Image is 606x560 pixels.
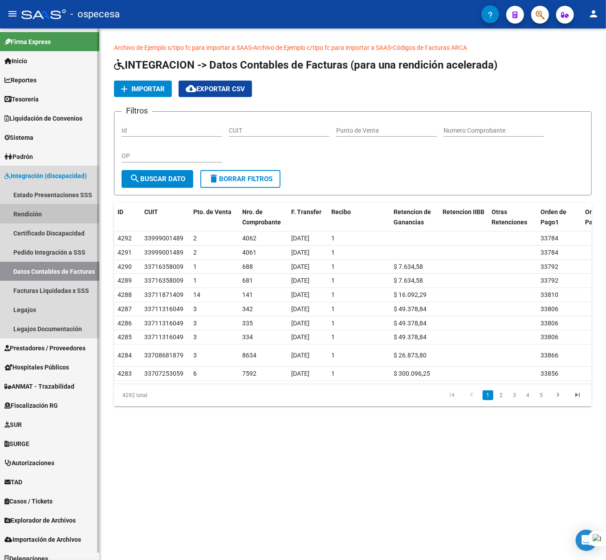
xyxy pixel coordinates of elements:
span: Importación de Archivos [4,535,81,544]
span: 335 [242,320,253,327]
span: 4061 [242,249,256,256]
span: 33711316049 [144,320,183,327]
span: Otras Retenciones [492,208,527,226]
span: INTEGRACION -> Datos Contables de Facturas (para una rendición acelerada) [114,59,497,71]
span: 6 [193,370,197,377]
span: Pto. de Venta [193,208,232,215]
span: Borrar Filtros [208,175,272,183]
span: 14 [193,291,200,298]
span: 3 [193,333,197,341]
span: 4285 [118,333,132,341]
a: go to last page [569,390,586,400]
span: 33866 [541,352,558,359]
span: 33716358009 [144,263,183,270]
li: page 2 [495,388,508,403]
span: 342 [242,305,253,312]
datatable-header-cell: Nro. de Comprobante [239,203,288,232]
span: 1 [331,370,335,377]
datatable-header-cell: Orden de Pago1 [537,203,582,232]
span: Prestadores / Proveedores [4,343,85,353]
button: Buscar Dato [122,170,193,188]
li: page 1 [481,388,495,403]
span: Integración (discapacidad) [4,171,87,181]
span: Fiscalización RG [4,401,58,410]
span: ID [118,208,123,215]
span: 33792 [541,263,558,270]
span: $ 49.378,84 [394,305,427,312]
span: 3 [193,305,197,312]
span: Retencion IIBB [443,208,484,215]
span: 1 [331,291,335,298]
span: ANMAT - Trazabilidad [4,381,74,391]
span: [DATE] [291,333,309,341]
span: 7592 [242,370,256,377]
span: 2 [193,249,197,256]
span: $ 7.634,58 [394,263,423,270]
span: Retencion de Ganancias [394,208,431,226]
span: Firma Express [4,37,51,47]
span: Importar [131,85,165,93]
span: TAD [4,477,22,487]
span: 4287 [118,305,132,312]
span: Autorizaciones [4,458,54,468]
span: Inicio [4,56,27,66]
a: go to next page [549,390,566,400]
li: page 3 [508,388,521,403]
span: Sistema [4,133,33,142]
datatable-header-cell: Retencion IIBB [439,203,488,232]
span: Buscar Dato [130,175,185,183]
span: 1 [193,263,197,270]
span: 4284 [118,352,132,359]
span: Recibo [331,208,351,215]
datatable-header-cell: Recibo [328,203,390,232]
span: 33711316049 [144,333,183,341]
div: 4292 total [114,384,208,406]
span: 1 [331,333,335,341]
a: 1 [483,390,493,400]
span: 334 [242,333,253,341]
datatable-header-cell: CUIT [141,203,190,232]
span: 1 [331,235,335,242]
div: Open Intercom Messenger [576,530,597,551]
span: 2 [193,235,197,242]
a: 5 [536,390,547,400]
span: 33707253059 [144,370,183,377]
span: 141 [242,291,253,298]
span: [DATE] [291,370,309,377]
span: F. Transfer [291,208,321,215]
span: Hospitales Públicos [4,362,69,372]
span: [DATE] [291,352,309,359]
span: 33856 [541,370,558,377]
a: 2 [496,390,507,400]
span: Liquidación de Convenios [4,114,82,123]
a: go to previous page [463,390,480,400]
span: $ 7.634,58 [394,277,423,284]
span: 33792 [541,277,558,284]
li: page 5 [535,388,548,403]
span: 33810 [541,291,558,298]
span: $ 49.378,84 [394,333,427,341]
span: [DATE] [291,320,309,327]
span: [DATE] [291,291,309,298]
mat-icon: add [119,84,130,94]
span: Casos / Tickets [4,496,53,506]
span: 688 [242,263,253,270]
span: 1 [331,305,335,312]
span: 4283 [118,370,132,377]
span: 33806 [541,333,558,341]
span: 1 [193,277,197,284]
span: 4290 [118,263,132,270]
mat-icon: delete [208,173,219,184]
span: 3 [193,352,197,359]
li: page 4 [521,388,535,403]
span: [DATE] [291,249,309,256]
span: Reportes [4,75,37,85]
a: 4 [523,390,533,400]
datatable-header-cell: Pto. de Venta [190,203,239,232]
span: SUR [4,420,22,430]
span: 33716358009 [144,277,183,284]
span: 4289 [118,277,132,284]
a: Códigos de Facturas ARCA [393,44,467,51]
span: 3 [193,320,197,327]
a: Archivo de Ejemplo s/tipo fc para importar a SAAS [114,44,252,51]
